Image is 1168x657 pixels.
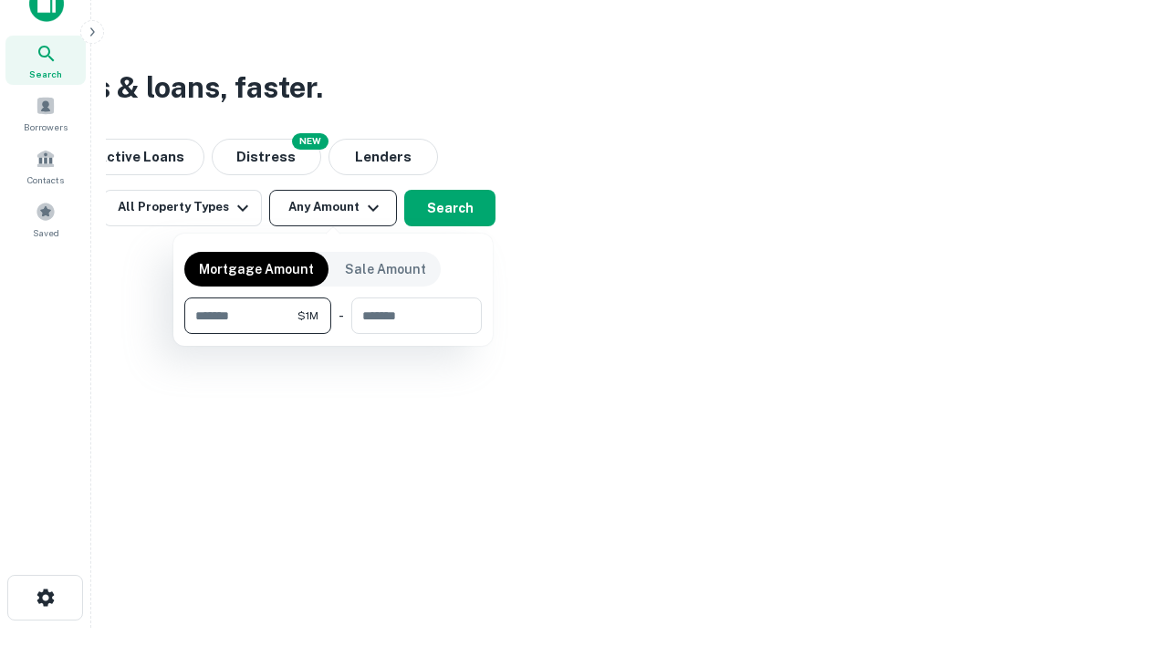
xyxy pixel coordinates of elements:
[1077,511,1168,599] iframe: Chat Widget
[199,259,314,279] p: Mortgage Amount
[339,297,344,334] div: -
[345,259,426,279] p: Sale Amount
[297,308,318,324] span: $1M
